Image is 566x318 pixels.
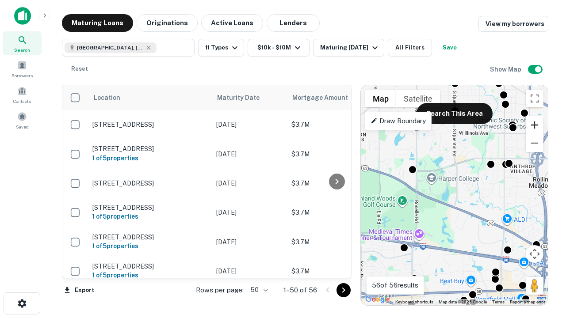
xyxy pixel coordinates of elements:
p: [STREET_ADDRESS] [92,179,207,187]
p: $3.7M [291,237,380,247]
p: [DATE] [216,149,283,159]
div: 50 [247,284,269,296]
a: Report a map error [510,299,545,304]
iframe: Chat Widget [522,219,566,261]
button: Maturing Loans [62,14,133,32]
h6: Show Map [490,64,523,74]
p: [STREET_ADDRESS] [92,121,207,129]
span: Maturity Date [217,92,271,103]
span: Mortgage Amount [292,92,359,103]
span: Map data ©2025 Google [439,299,487,304]
a: Search [3,31,42,55]
button: All Filters [388,39,432,57]
p: $3.7M [291,120,380,129]
p: [STREET_ADDRESS] [92,145,207,153]
button: Active Loans [201,14,263,32]
p: $3.7M [291,266,380,276]
a: View my borrowers [478,16,548,32]
p: [STREET_ADDRESS] [92,262,207,270]
th: Maturity Date [212,85,287,110]
p: 56 of 56 results [372,280,418,291]
span: [GEOGRAPHIC_DATA], [GEOGRAPHIC_DATA] [77,44,143,52]
p: [DATE] [216,120,283,129]
div: 0 0 [361,85,548,305]
p: [DATE] [216,208,283,217]
a: Contacts [3,83,42,106]
p: 1–50 of 56 [283,285,317,295]
button: Show satellite imagery [396,90,440,107]
p: $3.7M [291,149,380,159]
h6: 1 of 5 properties [92,270,207,280]
span: Search [14,46,30,53]
button: $10k - $10M [248,39,310,57]
a: Terms (opens in new tab) [492,299,505,304]
div: Maturing [DATE] [320,42,380,53]
p: [STREET_ADDRESS] [92,204,207,212]
h6: 1 of 5 properties [92,241,207,251]
button: Export [62,284,96,297]
p: [STREET_ADDRESS] [92,233,207,241]
a: Saved [3,108,42,132]
button: Toggle fullscreen view [526,90,543,107]
button: Drag Pegman onto the map to open Street View [526,277,543,295]
img: capitalize-icon.png [14,7,31,25]
p: [DATE] [216,266,283,276]
h6: 1 of 5 properties [92,153,207,163]
button: Save your search to get updates of matches that match your search criteria. [436,39,464,57]
button: Maturing [DATE] [313,39,384,57]
p: [DATE] [216,237,283,247]
th: Mortgage Amount [287,85,384,110]
button: Zoom in [526,116,543,134]
button: Go to next page [337,283,351,297]
span: Borrowers [11,72,33,79]
span: Location [93,92,120,103]
button: Zoom out [526,134,543,152]
p: $3.7M [291,208,380,217]
span: Contacts [13,98,31,105]
button: Reset [65,60,94,78]
button: Keyboard shortcuts [395,299,433,305]
h6: 1 of 5 properties [92,212,207,221]
img: Google [363,294,392,305]
button: Search This Area [417,103,493,124]
a: Open this area in Google Maps (opens a new window) [363,294,392,305]
a: Borrowers [3,57,42,81]
p: [DATE] [216,178,283,188]
button: 11 Types [198,39,244,57]
span: Saved [16,123,29,130]
p: Draw Boundary [371,116,426,126]
th: Location [88,85,212,110]
button: Show street map [365,90,396,107]
p: $3.7M [291,178,380,188]
button: Originations [137,14,198,32]
p: Rows per page: [196,285,244,295]
button: Lenders [267,14,320,32]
